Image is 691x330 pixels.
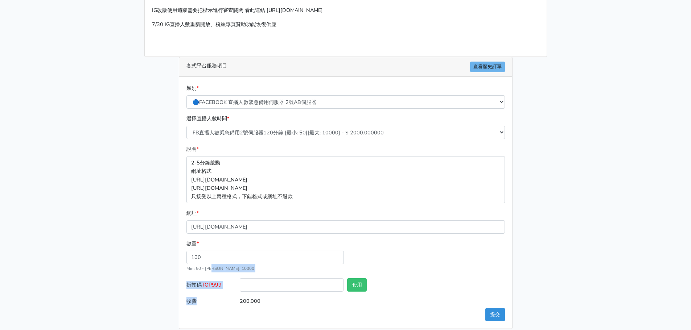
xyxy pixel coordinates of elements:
[179,57,512,77] div: 各式平台服務項目
[186,156,505,203] p: 2-5分鐘啟動 網址格式 [URL][DOMAIN_NAME] [URL][DOMAIN_NAME] 只接受以上兩種格式，下錯格式或網址不退款
[186,239,199,248] label: 數量
[485,308,505,321] button: 提交
[186,145,199,153] label: 說明
[185,295,238,308] label: 收費
[186,84,199,92] label: 類別
[186,266,254,271] small: Min: 50 - [PERSON_NAME]: 10000
[185,278,238,295] label: 折扣碼
[186,114,229,123] label: 選擇直播人數時間
[202,281,222,288] span: TOP999
[470,62,505,72] a: 查看歷史訂單
[152,20,539,29] p: 7/30 IG直播人數重新開放、粉絲專頁贊助功能恢復供應
[152,6,539,14] p: IG改版使用追蹤需要把標示進行審查關閉 看此連結 [URL][DOMAIN_NAME]
[186,220,505,234] input: 這邊填入網址
[347,278,367,292] button: 套用
[186,209,199,217] label: 網址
